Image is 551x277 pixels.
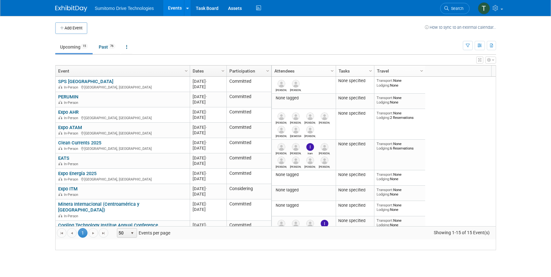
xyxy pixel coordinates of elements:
[193,201,224,207] div: [DATE]
[292,143,300,151] img: Santiago Barajas
[55,22,87,34] button: Add Event
[377,78,423,88] div: None None
[321,220,328,227] img: Iram Rincón
[193,65,222,76] a: Dates
[64,162,80,166] span: In-Person
[274,203,333,208] div: None tagged
[219,65,226,75] a: Column Settings
[440,3,470,14] a: Search
[193,130,224,135] div: [DATE]
[206,202,207,206] span: -
[321,112,328,120] img: Raúl Martínez
[58,79,113,84] a: SPS [GEOGRAPHIC_DATA]
[377,223,390,227] span: Lodging:
[264,65,271,75] a: Column Settings
[377,146,390,150] span: Lodging:
[58,176,187,182] div: [GEOGRAPHIC_DATA], [GEOGRAPHIC_DATA]
[64,116,80,120] span: In-Person
[58,140,101,146] a: Clean Currents 2025
[58,125,82,130] a: Expo ATAM
[58,130,187,136] div: [GEOGRAPHIC_DATA], [GEOGRAPHIC_DATA]
[377,218,423,227] div: None None
[130,231,135,236] span: select
[206,79,207,84] span: -
[193,109,224,115] div: [DATE]
[377,115,390,120] span: Lodging:
[94,41,120,53] a: Past76
[193,94,224,99] div: [DATE]
[57,228,66,238] a: Go to the first page
[226,123,271,138] td: Committed
[193,155,224,161] div: [DATE]
[193,207,224,212] div: [DATE]
[377,218,393,223] span: Transport:
[338,111,371,116] div: None specified
[428,228,495,237] span: Showing 1-15 of 15 Event(s)
[338,218,371,223] div: None specified
[206,140,207,145] span: -
[226,92,271,107] td: Committed
[338,78,371,83] div: None specified
[377,172,423,181] div: None None
[64,214,80,218] span: In-Person
[276,120,287,124] div: Santiago Damian
[377,65,421,76] a: Travel
[290,151,301,155] div: Santiago Barajas
[64,85,80,89] span: In-Person
[64,177,80,181] span: In-Person
[290,88,301,92] div: Fernando Vázquez
[377,203,423,212] div: None None
[64,101,80,105] span: In-Person
[226,107,271,123] td: Committed
[58,109,79,115] a: Expo AHR
[304,134,316,138] div: Elí Chávez
[377,203,393,207] span: Transport:
[109,228,177,238] span: Events per page
[292,80,300,88] img: Fernando Vázquez
[58,171,96,176] a: Expo Energía 2025
[278,126,285,134] img: Fernando Vázquez
[278,220,285,227] img: Gustavo Rodriguez
[292,220,300,227] img: Santiago Barajas
[64,147,80,151] span: In-Person
[276,134,287,138] div: Fernando Vázquez
[377,142,423,151] div: None 6 Reservations
[206,156,207,160] span: -
[58,155,69,161] a: EATS
[69,231,74,236] span: Go to the previous page
[78,228,88,238] span: 1
[206,186,207,191] span: -
[193,161,224,166] div: [DATE]
[278,80,285,88] img: Adam Soder
[58,116,62,119] img: In-Person Event
[338,96,371,101] div: None specified
[58,115,187,120] div: [GEOGRAPHIC_DATA], [GEOGRAPHIC_DATA]
[290,164,301,168] div: Ricardo Trucios
[274,96,333,101] div: None tagged
[55,5,87,12] img: ExhibitDay
[193,186,224,191] div: [DATE]
[58,193,62,196] img: In-Person Event
[226,169,271,184] td: Committed
[99,228,108,238] a: Go to the last page
[183,65,190,75] a: Column Settings
[377,83,390,88] span: Lodging:
[377,172,393,177] span: Transport:
[321,157,328,164] img: Daniel Díaz Miron
[95,6,154,11] span: Sumitomo Drive Technologies
[58,186,78,192] a: Expo ITM
[226,138,271,153] td: Committed
[206,171,207,176] span: -
[418,65,425,75] a: Column Settings
[101,231,106,236] span: Go to the last page
[330,68,335,73] span: Column Settings
[226,184,271,199] td: Considering
[425,25,496,30] a: How to sync to an external calendar...
[276,164,287,168] div: Guillermo Uvence
[58,146,187,151] div: [GEOGRAPHIC_DATA], [GEOGRAPHIC_DATA]
[206,94,207,99] span: -
[292,112,300,120] img: Santiago Barajas
[58,214,62,217] img: In-Person Event
[193,115,224,120] div: [DATE]
[274,172,333,177] div: None tagged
